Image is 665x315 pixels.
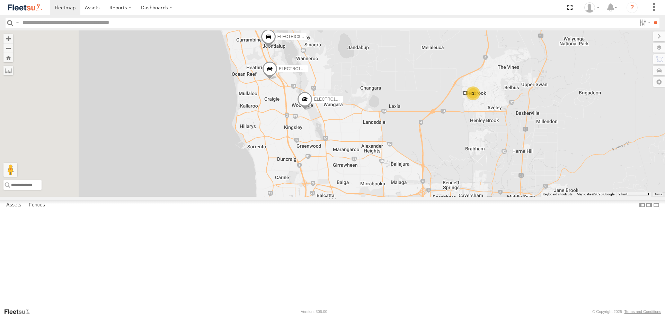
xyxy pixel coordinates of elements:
button: Keyboard shortcuts [543,192,573,197]
a: Terms (opens in new tab) [655,193,662,195]
a: Visit our Website [4,308,36,315]
button: Map Scale: 2 km per 62 pixels [617,192,651,197]
label: Measure [3,66,13,75]
label: Hide Summary Table [653,200,660,210]
div: Version: 306.00 [301,309,327,314]
button: Drag Pegman onto the map to open Street View [3,163,17,177]
label: Assets [3,201,25,210]
div: © Copyright 2025 - [592,309,661,314]
button: Zoom in [3,34,13,43]
div: 3 [466,86,480,100]
i: ? [627,2,638,13]
button: Zoom Home [3,53,13,62]
div: Wayne Betts [582,2,602,13]
button: Zoom out [3,43,13,53]
span: ELECTRIC3 - [PERSON_NAME] [277,34,338,39]
span: Map data ©2025 Google [577,192,614,196]
label: Dock Summary Table to the Right [646,200,653,210]
span: 2 km [619,192,626,196]
span: ELECTRC18 - Gav [314,97,349,102]
label: Fences [25,201,48,210]
img: fleetsu-logo-horizontal.svg [7,3,43,12]
span: ELECTRC16 - [PERSON_NAME] [279,66,341,71]
label: Search Filter Options [637,18,651,28]
label: Dock Summary Table to the Left [639,200,646,210]
label: Map Settings [653,77,665,87]
a: Terms and Conditions [624,309,661,314]
label: Search Query [15,18,20,28]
